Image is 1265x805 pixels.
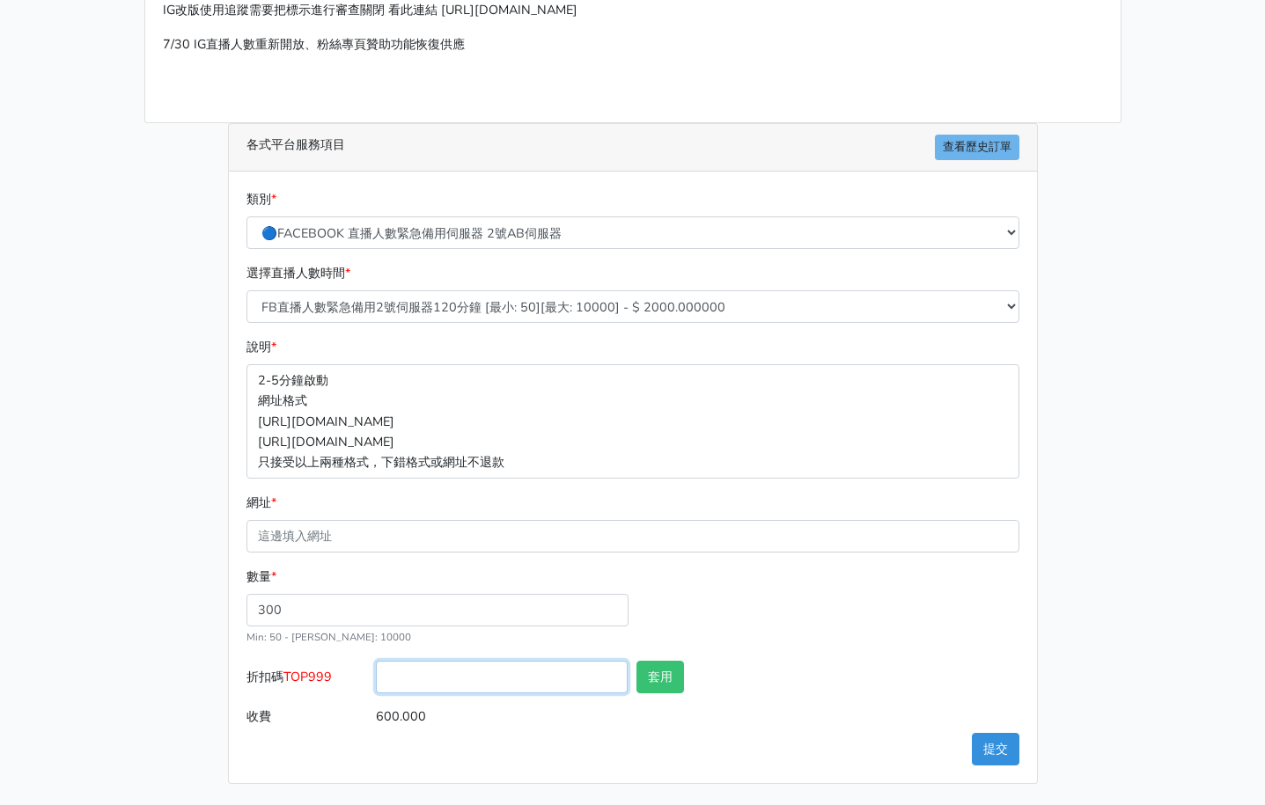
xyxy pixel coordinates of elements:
[246,263,350,283] label: 選擇直播人數時間
[283,668,332,685] span: TOP999
[246,630,411,644] small: Min: 50 - [PERSON_NAME]: 10000
[246,364,1019,478] p: 2-5分鐘啟動 網址格式 [URL][DOMAIN_NAME] [URL][DOMAIN_NAME] 只接受以上兩種格式，下錯格式或網址不退款
[246,337,276,357] label: 說明
[163,34,1103,55] p: 7/30 IG直播人數重新開放、粉絲專頁贊助功能恢復供應
[246,493,276,513] label: 網址
[242,661,372,700] label: 折扣碼
[935,135,1019,160] a: 查看歷史訂單
[242,700,372,733] label: 收費
[246,567,276,587] label: 數量
[246,520,1019,553] input: 這邊填入網址
[246,189,276,209] label: 類別
[972,733,1019,765] button: 提交
[229,124,1037,172] div: 各式平台服務項目
[636,661,684,693] button: 套用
